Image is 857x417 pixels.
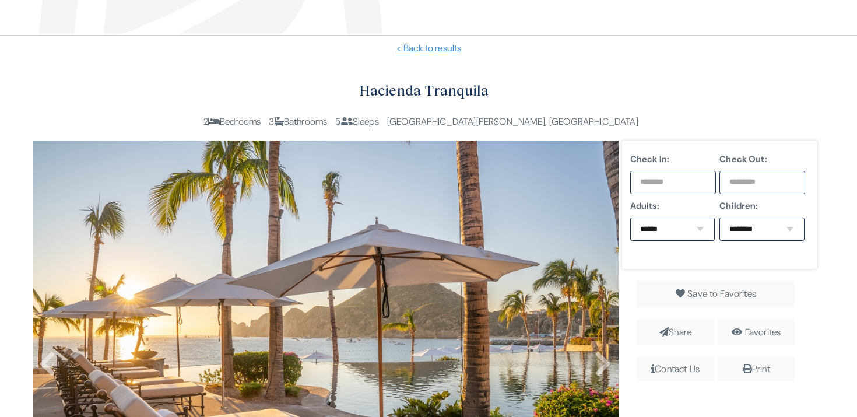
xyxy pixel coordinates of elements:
label: Children: [719,199,805,213]
span: Contact Us [637,357,714,381]
label: Check In: [630,152,716,166]
label: Adults: [630,199,716,213]
a: < Back to results [17,41,840,55]
span: 3 Bathrooms [269,115,327,128]
span: [GEOGRAPHIC_DATA][PERSON_NAME], [GEOGRAPHIC_DATA] [387,115,638,128]
span: 2 Bedrooms [203,115,261,128]
span: Share [637,319,714,346]
span: Save to Favorites [687,288,756,300]
h2: Hacienda Tranquila [33,79,815,103]
div: Print [722,362,790,377]
span: 5 Sleeps [335,115,378,128]
a: Favorites [745,326,781,338]
label: Check Out: [719,152,805,166]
